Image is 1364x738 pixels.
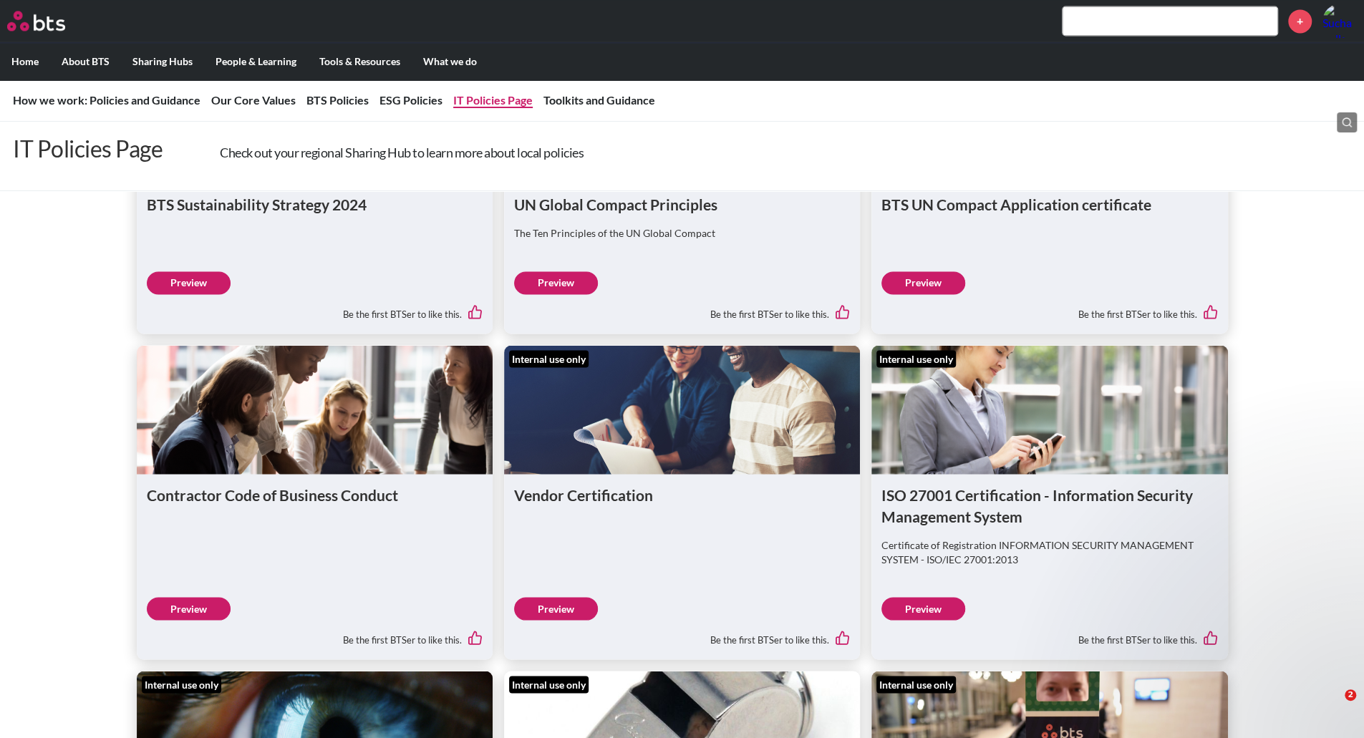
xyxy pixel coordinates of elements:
[453,93,533,107] a: IT Policies Page
[211,93,296,107] a: Our Core Values
[147,194,483,215] h1: BTS Sustainability Strategy 2024
[543,93,655,107] a: Toolkits and Guidance
[881,484,1217,526] h1: ISO 27001 Certification - Information Security Management System
[121,43,204,80] label: Sharing Hubs
[204,43,308,80] label: People & Learning
[881,597,965,620] a: Preview
[7,11,65,31] img: BTS Logo
[379,93,442,107] a: ESG Policies
[7,11,92,31] a: Go home
[220,145,584,160] a: Check out your regional Sharing Hub to learn more about local policies
[1078,446,1364,699] iframe: Intercom notifications message
[514,597,598,620] a: Preview
[876,676,956,693] div: Internal use only
[1322,4,1357,38] img: Sucha Ballay
[514,620,850,650] div: Be the first BTSer to like this.
[147,620,483,650] div: Be the first BTSer to like this.
[514,226,850,241] p: The Ten Principles of the UN Global Compact
[306,93,369,107] a: BTS Policies
[147,271,231,294] a: Preview
[147,597,231,620] a: Preview
[514,271,598,294] a: Preview
[308,43,412,80] label: Tools & Resources
[881,294,1217,324] div: Be the first BTSer to like this.
[1345,689,1356,701] span: 2
[147,294,483,324] div: Be the first BTSer to like this.
[142,676,221,693] div: Internal use only
[881,271,965,294] a: Preview
[147,484,483,505] h1: Contractor Code of Business Conduct
[876,350,956,367] div: Internal use only
[881,194,1217,215] h1: BTS UN Compact Application certificate
[514,194,850,215] h1: UN Global Compact Principles
[1322,4,1357,38] a: Profile
[881,620,1217,650] div: Be the first BTSer to like this.
[13,93,200,107] a: How we work: Policies and Guidance
[514,294,850,324] div: Be the first BTSer to like this.
[1315,689,1350,724] iframe: Intercom live chat
[509,350,589,367] div: Internal use only
[509,676,589,693] div: Internal use only
[1288,9,1312,33] a: +
[412,43,488,80] label: What we do
[13,135,163,163] p: IT Policies Page
[881,538,1217,565] p: Certificate of Registration INFORMATION SECURITY MANAGEMENT SYSTEM - ISO/IEC 27001:2013
[50,43,121,80] label: About BTS
[514,484,850,505] h1: Vendor Certification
